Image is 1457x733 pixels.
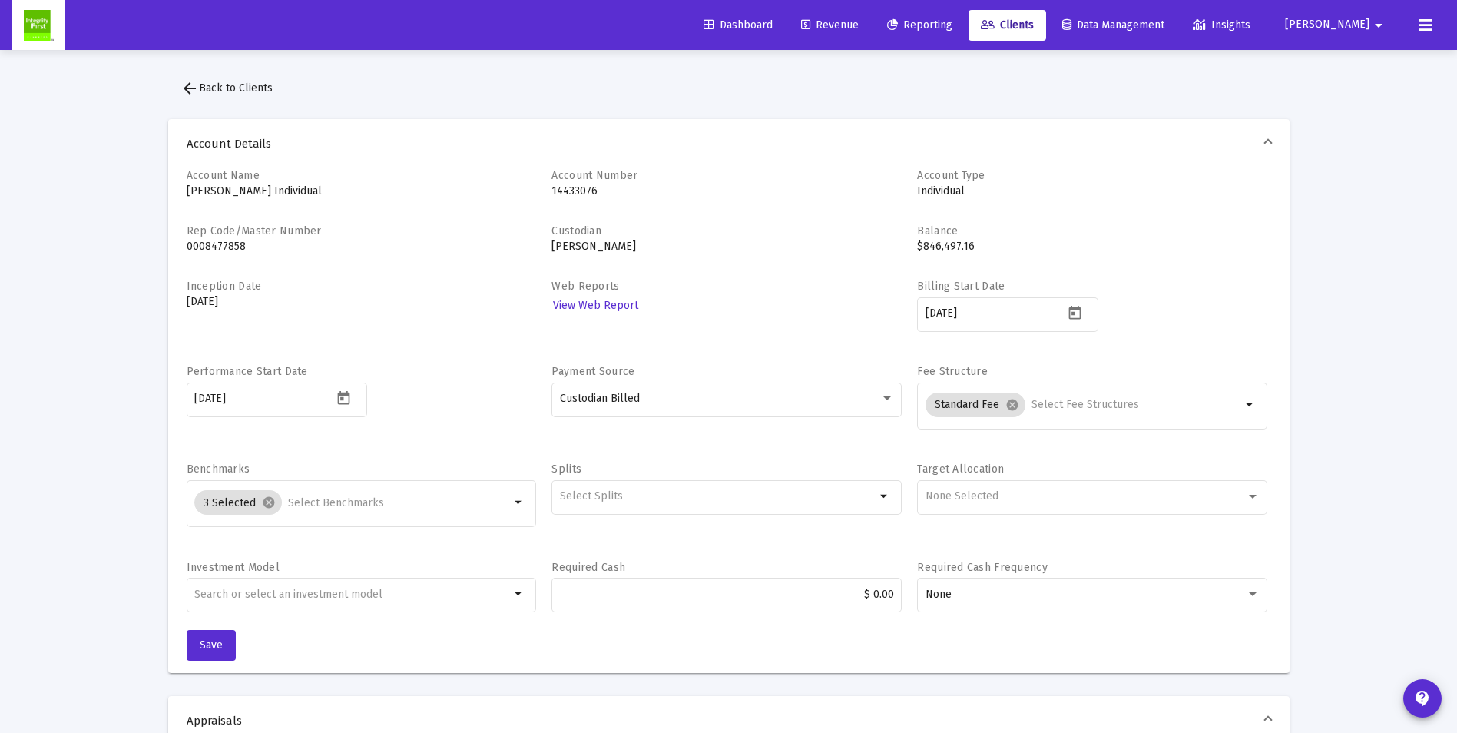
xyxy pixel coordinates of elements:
[887,18,952,32] span: Reporting
[917,224,958,237] label: Balance
[560,589,894,601] input: $2000.00
[168,119,1290,168] mat-expansion-panel-header: Account Details
[691,10,785,41] a: Dashboard
[917,239,1267,254] p: $846,497.16
[194,589,510,601] input: undefined
[1031,399,1241,411] input: Select Fee Structures
[187,561,280,574] label: Investment Model
[551,280,619,293] label: Web Reports
[560,392,640,405] span: Custodian Billed
[551,463,581,476] label: Splits
[917,365,988,378] label: Fee Structure
[187,184,537,199] p: [PERSON_NAME] Individual
[560,490,876,502] input: Select Splits
[168,73,285,104] button: Back to Clients
[1064,301,1086,323] button: Open calendar
[876,487,894,506] mat-icon: arrow_drop_down
[1285,18,1369,32] span: [PERSON_NAME]
[551,294,640,317] a: View Web Report
[926,588,952,601] span: None
[180,81,273,95] span: Back to Clients
[551,184,902,199] p: 14433076
[926,393,1025,417] mat-chip: Standard Fee
[510,493,528,512] mat-icon: arrow_drop_down
[917,280,1005,293] label: Billing Start Date
[917,463,1004,476] label: Target Allocation
[969,10,1046,41] a: Clients
[187,713,1265,728] span: Appraisals
[789,10,871,41] a: Revenue
[194,393,333,405] input: Select a date
[187,365,308,378] label: Performance Start Date
[1062,18,1164,32] span: Data Management
[926,489,998,502] span: None Selected
[1193,18,1250,32] span: Insights
[1181,10,1263,41] a: Insights
[917,184,1267,199] p: Individual
[801,18,859,32] span: Revenue
[510,585,528,603] mat-icon: arrow_drop_down
[551,365,634,378] label: Payment Source
[1050,10,1177,41] a: Data Management
[194,490,282,515] mat-chip: 3 Selected
[180,79,199,98] mat-icon: arrow_back
[1369,10,1388,41] mat-icon: arrow_drop_down
[551,169,637,182] label: Account Number
[875,10,965,41] a: Reporting
[704,18,773,32] span: Dashboard
[288,497,510,509] input: Select Benchmarks
[981,18,1034,32] span: Clients
[917,169,985,182] label: Account Type
[551,239,902,254] p: [PERSON_NAME]
[187,463,250,476] label: Benchmarks
[187,294,537,310] p: [DATE]
[926,307,1064,320] input: Select a date
[1005,398,1019,412] mat-icon: cancel
[917,561,1047,574] label: Required Cash Frequency
[551,224,601,237] label: Custodian
[1241,396,1260,414] mat-icon: arrow_drop_down
[1413,689,1432,708] mat-icon: contact_support
[926,390,1241,420] mat-chip-list: Selection
[187,280,262,293] label: Inception Date
[200,638,223,652] span: Save
[551,561,625,574] label: Required Cash
[187,630,236,661] button: Save
[333,386,355,409] button: Open calendar
[553,299,638,312] span: View Web Report
[168,168,1290,673] div: Account Details
[187,169,260,182] label: Account Name
[187,224,322,237] label: Rep Code/Master Number
[560,487,876,506] mat-chip-list: Selection
[187,239,537,254] p: 0008477858
[24,10,54,41] img: Dashboard
[1267,9,1406,40] button: [PERSON_NAME]
[194,487,510,518] mat-chip-list: Selection
[262,496,276,509] mat-icon: cancel
[187,136,1265,151] span: Account Details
